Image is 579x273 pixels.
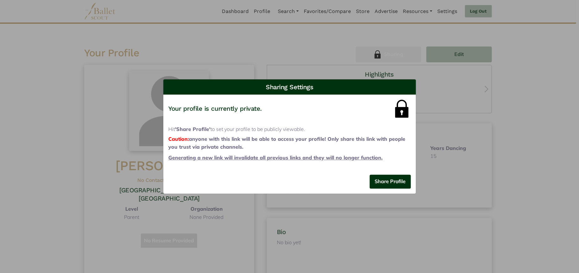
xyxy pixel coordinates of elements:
button: Share Profile [370,175,411,189]
h4: Your profile is currently private. [168,104,262,113]
span: Share Profile [375,178,406,184]
b: anyone with this link will be able to access your profile! Only share this link with people you t... [163,135,416,151]
p: Hit to set your profile to be publicly viewable. [168,125,411,133]
span: Caution: [168,136,189,142]
h4: Sharing Settings [168,82,411,92]
b: 'Share Profile' [175,126,210,132]
u: Generating a new link will invalidate all previous links and they will no longer function. [168,154,383,161]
